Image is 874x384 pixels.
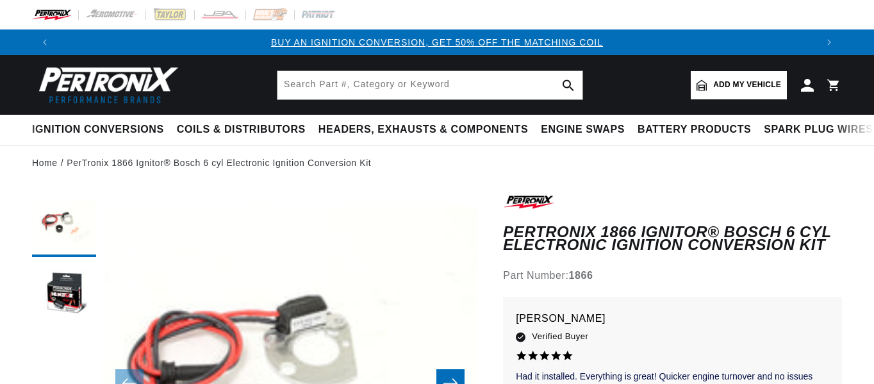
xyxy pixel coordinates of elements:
[32,156,842,170] nav: breadcrumbs
[32,115,170,145] summary: Ignition Conversions
[541,123,625,137] span: Engine Swaps
[32,193,96,257] button: Load image 1 in gallery view
[32,263,96,328] button: Load image 2 in gallery view
[67,156,371,170] a: PerTronix 1866 Ignitor® Bosch 6 cyl Electronic Ignition Conversion Kit
[713,79,781,91] span: Add my vehicle
[32,123,164,137] span: Ignition Conversions
[177,123,306,137] span: Coils & Distributors
[58,35,816,49] div: Announcement
[503,267,842,284] div: Part Number:
[32,156,58,170] a: Home
[534,115,631,145] summary: Engine Swaps
[816,29,842,55] button: Translation missing: en.sections.announcements.next_announcement
[764,123,873,137] span: Spark Plug Wires
[170,115,312,145] summary: Coils & Distributors
[638,123,751,137] span: Battery Products
[277,71,582,99] input: Search Part #, Category or Keyword
[503,226,842,252] h1: PerTronix 1866 Ignitor® Bosch 6 cyl Electronic Ignition Conversion Kit
[58,35,816,49] div: 1 of 3
[569,270,593,281] strong: 1866
[532,330,588,344] span: Verified Buyer
[32,63,179,107] img: Pertronix
[32,29,58,55] button: Translation missing: en.sections.announcements.previous_announcement
[631,115,757,145] summary: Battery Products
[271,37,603,47] a: BUY AN IGNITION CONVERSION, GET 50% OFF THE MATCHING COIL
[554,71,582,99] button: search button
[318,123,528,137] span: Headers, Exhausts & Components
[516,310,829,328] p: [PERSON_NAME]
[691,71,787,99] a: Add my vehicle
[312,115,534,145] summary: Headers, Exhausts & Components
